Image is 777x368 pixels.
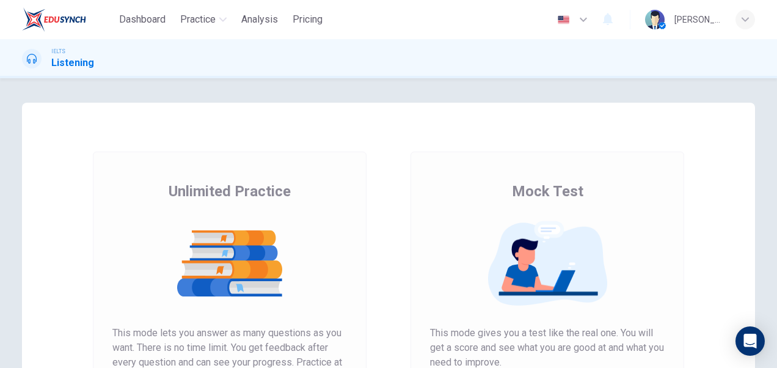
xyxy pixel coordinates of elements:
div: Open Intercom Messenger [735,326,765,356]
button: Pricing [288,9,327,31]
img: EduSynch logo [22,7,86,32]
button: Practice [175,9,232,31]
span: Pricing [293,12,323,27]
button: Dashboard [114,9,170,31]
span: Practice [180,12,216,27]
h1: Listening [51,56,94,70]
img: en [556,15,571,24]
a: EduSynch logo [22,7,114,32]
span: IELTS [51,47,65,56]
span: Unlimited Practice [169,182,291,201]
img: Profile picture [645,10,665,29]
span: Analysis [241,12,278,27]
span: Dashboard [119,12,166,27]
div: [PERSON_NAME] [674,12,721,27]
span: Mock Test [512,182,583,201]
button: Analysis [236,9,283,31]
